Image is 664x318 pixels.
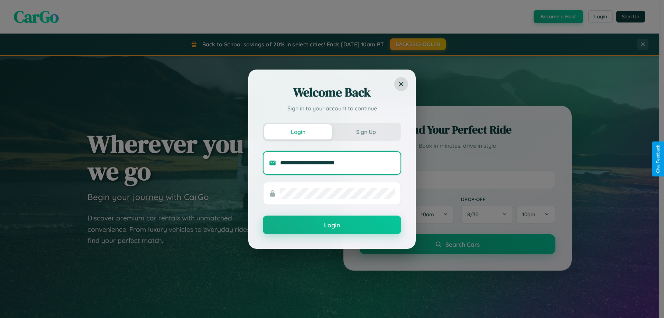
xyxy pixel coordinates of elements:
[656,145,661,173] div: Give Feedback
[264,124,332,139] button: Login
[263,216,401,234] button: Login
[263,104,401,112] p: Sign in to your account to continue
[332,124,400,139] button: Sign Up
[263,84,401,101] h2: Welcome Back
